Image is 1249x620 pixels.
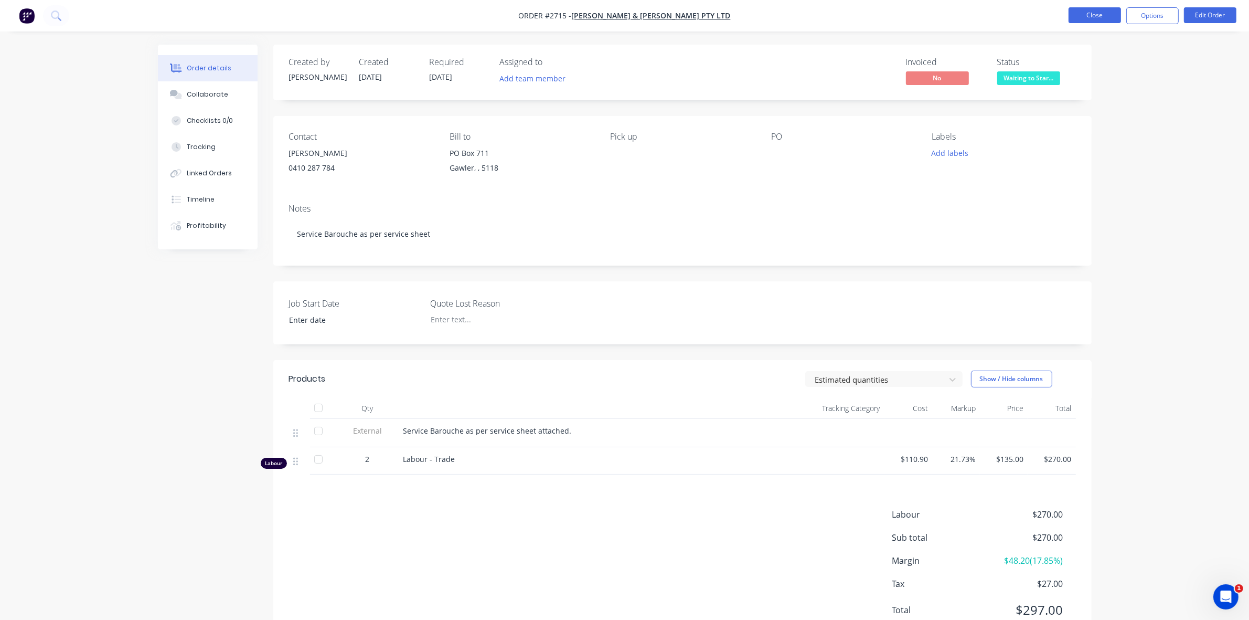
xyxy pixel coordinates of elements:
[997,71,1060,85] span: Waiting to Star...
[1028,398,1075,419] div: Total
[403,426,572,436] span: Service Barouche as per service sheet attached.
[884,398,932,419] div: Cost
[1213,584,1239,610] iframe: Intercom live chat
[187,169,232,178] div: Linked Orders
[187,221,226,230] div: Profitability
[261,458,287,469] div: Labour
[19,8,35,24] img: Factory
[450,161,593,175] div: Gawler, , 5118
[997,57,1076,67] div: Status
[572,11,731,21] a: [PERSON_NAME] & [PERSON_NAME] Pty Ltd
[450,146,593,180] div: PO Box 711Gawler, , 5118
[985,531,1063,544] span: $270.00
[359,57,417,67] div: Created
[500,57,605,67] div: Assigned to
[158,186,258,213] button: Timeline
[289,57,347,67] div: Created by
[892,577,986,590] span: Tax
[926,146,974,160] button: Add labels
[1032,454,1071,465] span: $270.00
[187,64,231,73] div: Order details
[289,297,420,310] label: Job Start Date
[158,108,258,134] button: Checklists 0/0
[936,454,976,465] span: 21.73%
[430,72,453,82] span: [DATE]
[1184,7,1236,23] button: Edit Order
[187,195,215,204] div: Timeline
[158,81,258,108] button: Collaborate
[766,398,884,419] div: Tracking Category
[289,218,1076,250] div: Service Barouche as per service sheet
[494,71,571,86] button: Add team member
[997,71,1060,87] button: Waiting to Star...
[771,132,915,142] div: PO
[430,57,487,67] div: Required
[289,161,433,175] div: 0410 287 784
[971,371,1052,387] button: Show / Hide columns
[282,312,412,328] input: Enter date
[336,398,399,419] div: Qty
[366,454,370,465] span: 2
[984,454,1023,465] span: $135.00
[187,90,228,99] div: Collaborate
[289,204,1076,214] div: Notes
[1126,7,1179,24] button: Options
[187,142,216,152] div: Tracking
[450,132,593,142] div: Bill to
[158,160,258,186] button: Linked Orders
[450,146,593,161] div: PO Box 711
[289,132,433,142] div: Contact
[158,213,258,239] button: Profitability
[985,577,1063,590] span: $27.00
[289,373,326,385] div: Products
[1069,7,1121,23] button: Close
[500,71,571,86] button: Add team member
[985,554,1063,567] span: $48.20 ( 17.85 %)
[892,554,986,567] span: Margin
[187,116,233,125] div: Checklists 0/0
[158,134,258,160] button: Tracking
[289,146,433,161] div: [PERSON_NAME]
[985,601,1063,619] span: $297.00
[985,508,1063,521] span: $270.00
[889,454,928,465] span: $110.90
[289,71,347,82] div: [PERSON_NAME]
[289,146,433,180] div: [PERSON_NAME]0410 287 784
[519,11,572,21] span: Order #2715 -
[892,531,986,544] span: Sub total
[932,398,980,419] div: Markup
[906,57,985,67] div: Invoiced
[1235,584,1243,593] span: 1
[158,55,258,81] button: Order details
[906,71,969,85] span: No
[980,398,1028,419] div: Price
[932,132,1075,142] div: Labels
[340,425,395,436] span: External
[403,454,455,464] span: Labour - Trade
[892,508,986,521] span: Labour
[430,297,561,310] label: Quote Lost Reason
[610,132,754,142] div: Pick up
[892,604,986,616] span: Total
[359,72,382,82] span: [DATE]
